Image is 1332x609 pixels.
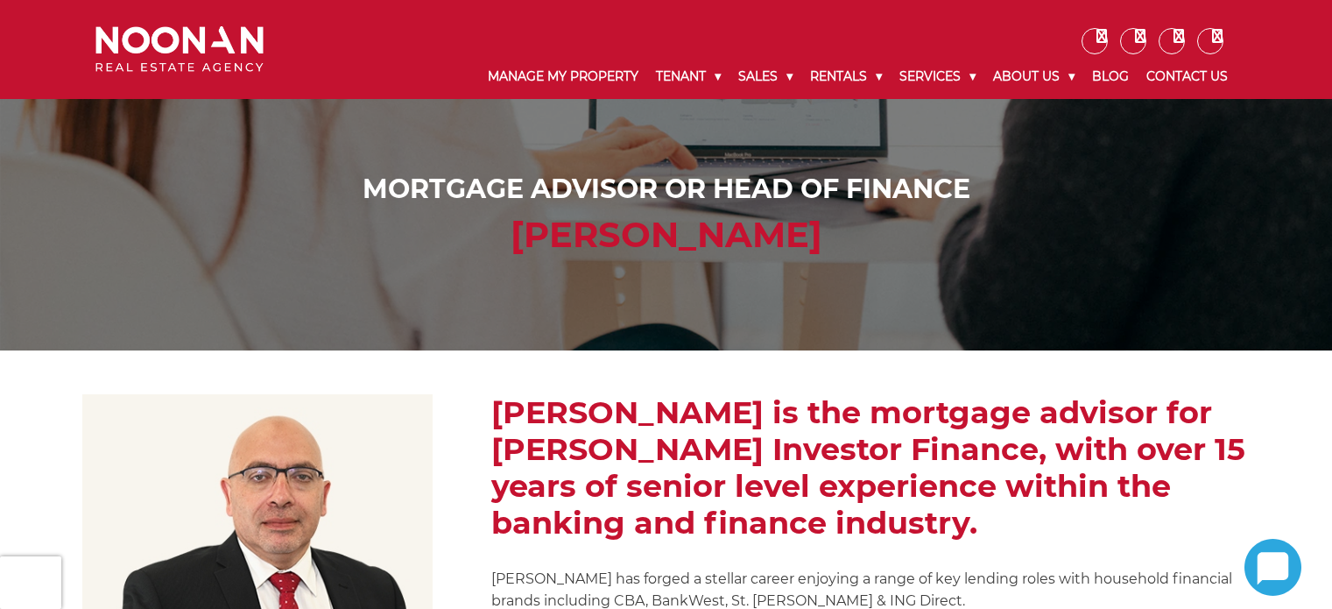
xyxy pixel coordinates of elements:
h1: Mortgage Advisor or Head of Finance [100,173,1232,205]
a: Blog [1083,54,1138,99]
a: About Us [984,54,1083,99]
a: Rentals [801,54,891,99]
img: Noonan Real Estate Agency [95,26,264,73]
a: Contact Us [1138,54,1237,99]
h2: [PERSON_NAME] is the mortgage advisor for [PERSON_NAME] Investor Finance, with over 15 years of s... [491,394,1250,542]
a: Tenant [647,54,729,99]
a: Services [891,54,984,99]
a: Sales [729,54,801,99]
h2: [PERSON_NAME] [100,214,1232,256]
a: Manage My Property [479,54,647,99]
